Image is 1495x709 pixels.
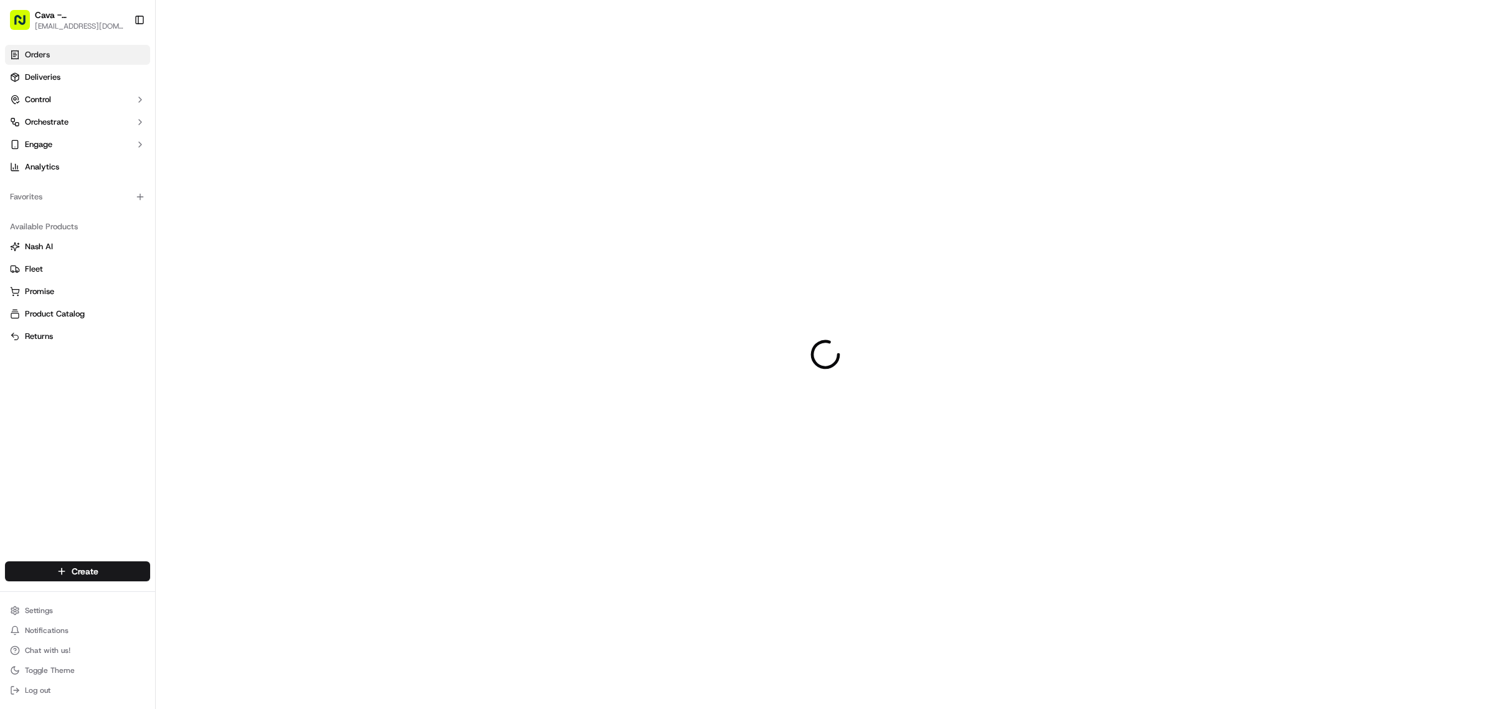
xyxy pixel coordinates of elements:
[7,274,100,296] a: 📗Knowledge Base
[25,331,53,342] span: Returns
[32,80,224,93] input: Got a question? Start typing here...
[5,217,150,237] div: Available Products
[5,112,150,132] button: Orchestrate
[5,282,150,302] button: Promise
[25,72,60,83] span: Deliveries
[10,264,145,275] a: Fleet
[5,602,150,619] button: Settings
[124,309,151,318] span: Pylon
[25,161,59,173] span: Analytics
[12,215,32,235] img: Liam S.
[35,21,124,31] button: [EMAIL_ADDRESS][DOMAIN_NAME]
[12,50,227,70] p: Welcome 👋
[5,67,150,87] a: Deliveries
[25,645,70,655] span: Chat with us!
[25,286,54,297] span: Promise
[5,304,150,324] button: Product Catalog
[100,274,205,296] a: 💻API Documentation
[25,665,75,675] span: Toggle Theme
[12,119,35,141] img: 1736555255976-a54dd68f-1ca7-489b-9aae-adbdc363a1c4
[25,606,53,616] span: Settings
[25,308,85,320] span: Product Catalog
[103,227,108,237] span: •
[10,241,145,252] a: Nash AI
[88,308,151,318] a: Powered byPylon
[5,187,150,207] div: Favorites
[56,119,204,131] div: Start new chat
[25,117,69,128] span: Orchestrate
[35,9,124,21] button: Cava - [PERSON_NAME][GEOGRAPHIC_DATA]
[25,241,53,252] span: Nash AI
[26,119,49,141] img: 5e9a9d7314ff4150bce227a61376b483.jpg
[25,139,52,150] span: Engage
[25,264,43,275] span: Fleet
[25,626,69,635] span: Notifications
[39,193,101,203] span: [PERSON_NAME]
[5,662,150,679] button: Toggle Theme
[5,5,129,35] button: Cava - [PERSON_NAME][GEOGRAPHIC_DATA][EMAIL_ADDRESS][DOMAIN_NAME]
[25,94,51,105] span: Control
[110,227,136,237] span: [DATE]
[5,90,150,110] button: Control
[72,565,98,578] span: Create
[25,278,95,291] span: Knowledge Base
[5,135,150,155] button: Engage
[39,227,101,237] span: [PERSON_NAME]
[25,685,50,695] span: Log out
[25,227,35,237] img: 1736555255976-a54dd68f-1ca7-489b-9aae-adbdc363a1c4
[25,49,50,60] span: Orders
[12,280,22,290] div: 📗
[193,159,227,174] button: See all
[5,45,150,65] a: Orders
[10,286,145,297] a: Promise
[110,193,136,203] span: [DATE]
[5,622,150,639] button: Notifications
[5,642,150,659] button: Chat with us!
[212,123,227,138] button: Start new chat
[5,561,150,581] button: Create
[10,308,145,320] a: Product Catalog
[5,237,150,257] button: Nash AI
[12,12,37,37] img: Nash
[56,131,171,141] div: We're available if you need us!
[103,193,108,203] span: •
[25,194,35,204] img: 1736555255976-a54dd68f-1ca7-489b-9aae-adbdc363a1c4
[5,157,150,177] a: Analytics
[5,259,150,279] button: Fleet
[10,331,145,342] a: Returns
[5,326,150,346] button: Returns
[5,682,150,699] button: Log out
[12,181,32,201] img: Liam S.
[105,280,115,290] div: 💻
[118,278,200,291] span: API Documentation
[12,162,83,172] div: Past conversations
